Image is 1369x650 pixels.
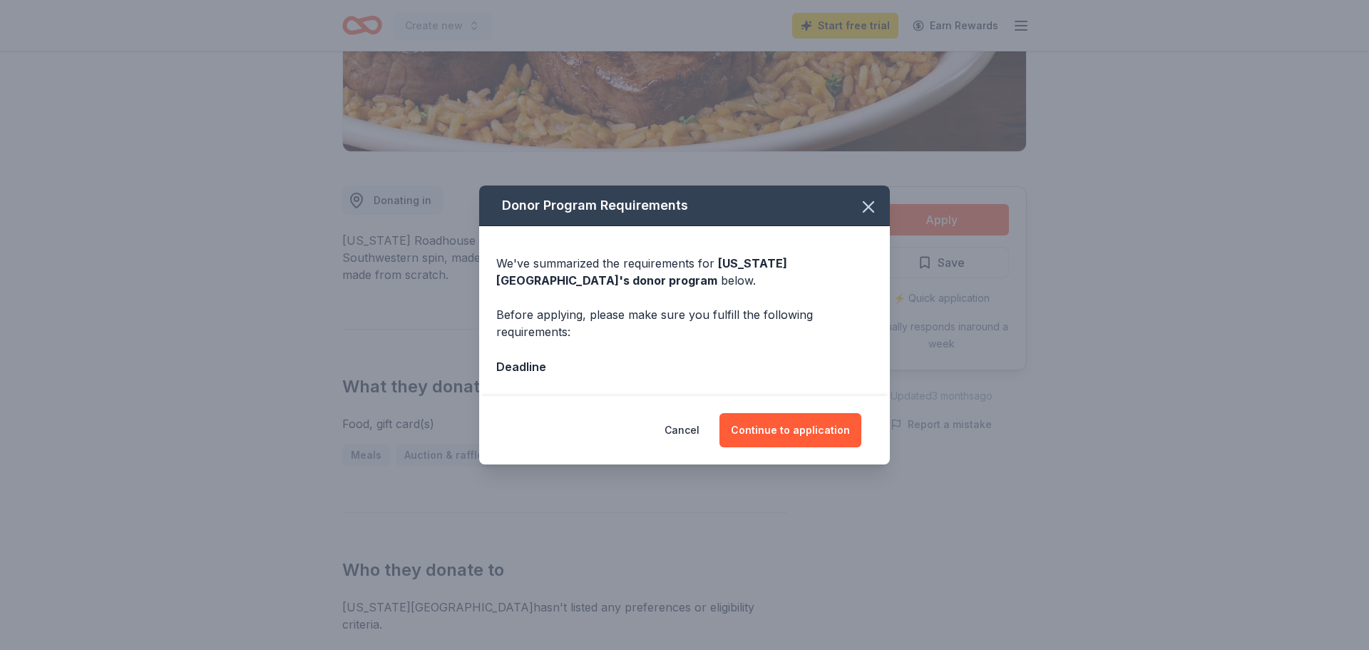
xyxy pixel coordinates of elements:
button: Cancel [665,413,699,447]
div: Donor Program Requirements [479,186,890,226]
div: Deadline [496,357,873,376]
div: Before applying, please make sure you fulfill the following requirements: [496,306,873,340]
div: We've summarized the requirements for below. [496,255,873,289]
button: Continue to application [719,413,861,447]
